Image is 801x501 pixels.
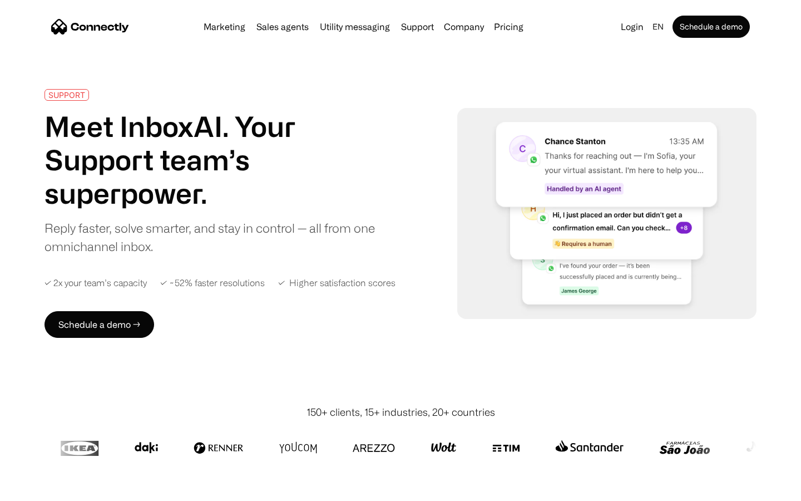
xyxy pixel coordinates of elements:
[160,278,265,288] div: ✓ ~52% faster resolutions
[306,405,495,420] div: 150+ clients, 15+ industries, 20+ countries
[278,278,395,288] div: ✓ Higher satisfaction scores
[22,482,67,497] ul: Language list
[489,22,528,31] a: Pricing
[252,22,313,31] a: Sales agents
[444,19,484,35] div: Company
[315,22,394,31] a: Utility messaging
[48,91,85,99] div: SUPPORT
[648,19,670,35] div: en
[673,16,750,38] a: Schedule a demo
[397,22,438,31] a: Support
[11,480,67,497] aside: Language selected: English
[199,22,250,31] a: Marketing
[616,19,648,35] a: Login
[652,19,664,35] div: en
[44,278,147,288] div: ✓ 2x your team’s capacity
[441,19,487,35] div: Company
[44,311,154,338] a: Schedule a demo →
[44,219,383,256] div: Reply faster, solve smarter, and stay in control — all from one omnichannel inbox.
[44,110,383,210] h1: Meet InboxAI. Your Support team’s superpower.
[51,18,129,35] a: home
